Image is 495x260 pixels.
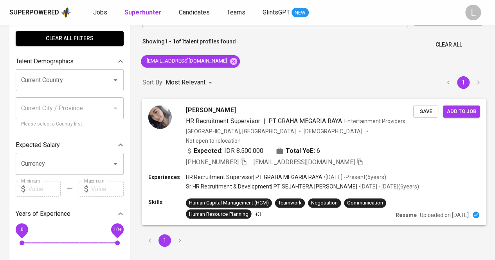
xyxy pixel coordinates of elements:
[292,9,309,17] span: NEW
[124,8,163,18] a: Superhunter
[189,210,248,218] div: Human Resource Planning
[110,75,121,86] button: Open
[148,105,172,129] img: d9d494bf850126b4922fee400573eeae.jpeg
[20,227,23,232] span: 0
[186,173,322,181] p: HR Recruitment Supervisor | PT GRAHA MEGARIA RAYA
[61,7,71,18] img: app logo
[16,209,70,219] p: Years of Experience
[9,8,59,17] div: Superpowered
[158,234,171,247] button: page 1
[227,9,245,16] span: Teams
[93,8,109,18] a: Jobs
[186,183,357,190] p: Sr HR Recruitment & Development | PT SEJAHTERA [PERSON_NAME]
[396,211,417,219] p: Resume
[16,206,124,222] div: Years of Experience
[347,199,383,207] div: Communication
[278,199,302,207] div: Teamwork
[9,7,71,18] a: Superpoweredapp logo
[268,117,342,124] span: PT GRAHA MEGARIA RAYA
[93,9,107,16] span: Jobs
[16,140,60,150] p: Expected Salary
[16,137,124,153] div: Expected Salary
[22,34,117,43] span: Clear All filters
[186,136,240,144] p: Not open to relocation
[465,5,481,20] div: L
[254,158,355,166] span: [EMAIL_ADDRESS][DOMAIN_NAME]
[142,99,486,225] a: [PERSON_NAME]HR Recruitment Supervisor|PT GRAHA MEGARIA RAYAEntertainment Providers[GEOGRAPHIC_DA...
[16,57,74,66] p: Talent Demographics
[110,158,121,169] button: Open
[148,173,186,181] p: Experiences
[21,120,118,128] p: Please select a Country first
[142,78,162,87] p: Sort By
[16,54,124,69] div: Talent Demographics
[142,38,236,52] p: Showing of talent profiles found
[441,76,486,89] nav: pagination navigation
[16,31,124,46] button: Clear All filters
[189,199,269,207] div: Human Capital Management (HCM)
[227,8,247,18] a: Teams
[166,78,205,87] p: Most Relevant
[311,199,338,207] div: Negotiation
[141,55,240,68] div: [EMAIL_ADDRESS][DOMAIN_NAME]
[317,146,320,155] span: 6
[413,105,438,117] button: Save
[436,40,462,50] span: Clear All
[124,9,162,16] b: Superhunter
[186,146,263,155] div: IDR 8.500.000
[357,183,419,190] p: • [DATE] - [DATE] ( 6 years )
[142,234,187,247] nav: pagination navigation
[181,38,184,45] b: 1
[263,9,290,16] span: GlintsGPT
[304,127,363,135] span: [DEMOGRAPHIC_DATA]
[263,116,265,126] span: |
[186,105,236,115] span: [PERSON_NAME]
[443,105,480,117] button: Add to job
[113,227,121,232] span: 10+
[417,107,434,116] span: Save
[194,146,223,155] b: Expected:
[344,118,405,124] span: Entertainment Providers
[28,181,61,197] input: Value
[263,8,309,18] a: GlintsGPT NEW
[420,211,469,219] p: Uploaded on [DATE]
[255,210,261,218] p: +3
[286,146,315,155] b: Total YoE:
[141,57,232,65] span: [EMAIL_ADDRESS][DOMAIN_NAME]
[457,76,470,89] button: page 1
[186,117,260,124] span: HR Recruitment Supervisor
[186,158,238,166] span: [PHONE_NUMBER]
[179,8,211,18] a: Candidates
[447,107,476,116] span: Add to job
[432,38,465,52] button: Clear All
[166,75,215,90] div: Most Relevant
[148,198,186,206] p: Skills
[165,38,176,45] b: 1 - 1
[91,181,124,197] input: Value
[179,9,210,16] span: Candidates
[186,127,296,135] div: [GEOGRAPHIC_DATA], [GEOGRAPHIC_DATA]
[322,173,386,181] p: • [DATE] - Present ( 5 years )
